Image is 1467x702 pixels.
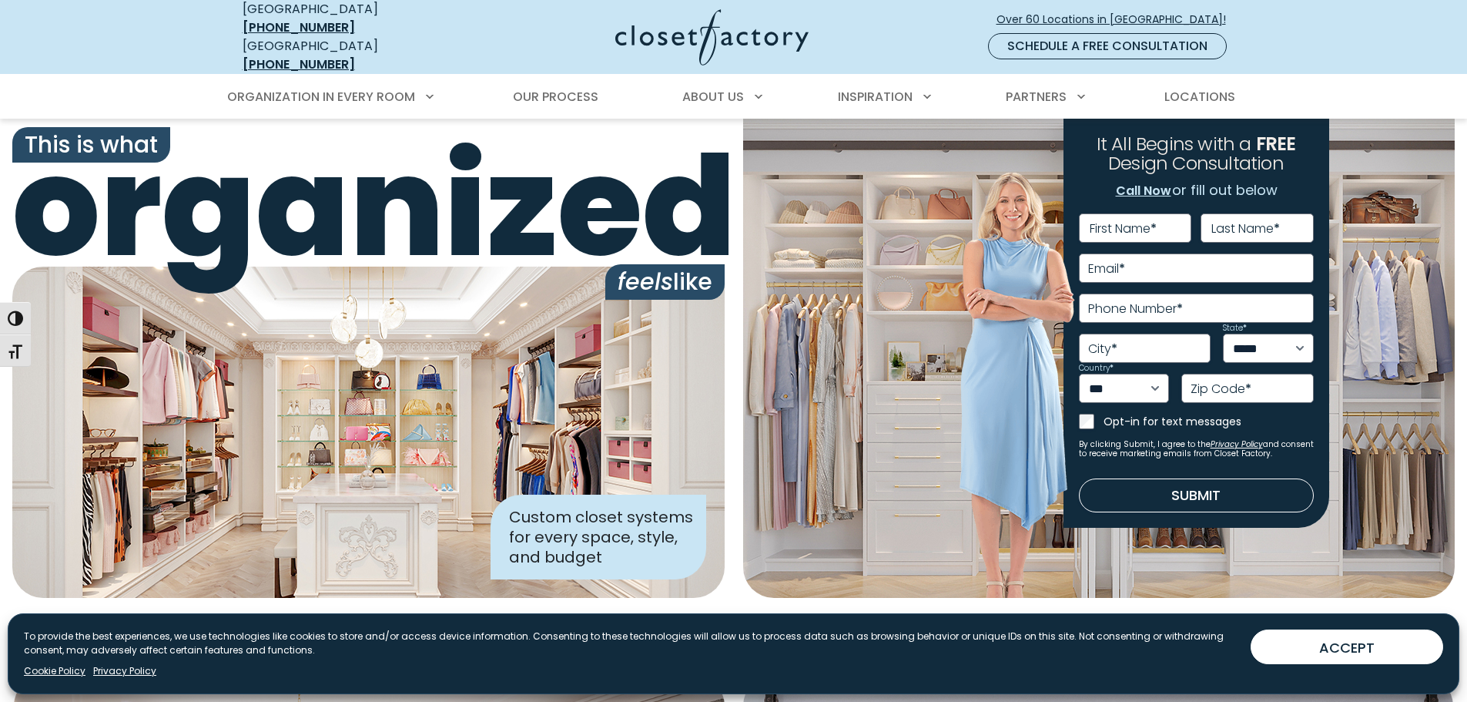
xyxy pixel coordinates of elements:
[243,18,355,36] a: [PHONE_NUMBER]
[243,37,466,74] div: [GEOGRAPHIC_DATA]
[227,88,415,106] span: Organization in Every Room
[513,88,598,106] span: Our Process
[1256,131,1296,156] span: FREE
[996,6,1239,33] a: Over 60 Locations in [GEOGRAPHIC_DATA]!
[1088,303,1183,315] label: Phone Number
[12,138,725,277] span: organized
[1079,364,1114,372] label: Country
[1079,479,1314,512] button: Submit
[1088,343,1117,355] label: City
[93,664,156,678] a: Privacy Policy
[605,264,725,300] span: like
[1164,88,1235,106] span: Locations
[1088,263,1125,275] label: Email
[1097,131,1251,156] span: It All Begins with a
[618,265,673,298] i: feels
[615,9,809,65] img: Closet Factory Logo
[1108,151,1284,176] span: Design Consultation
[682,88,744,106] span: About Us
[1090,223,1157,235] label: First Name
[24,630,1238,657] p: To provide the best experiences, we use technologies like cookies to store and/or access device i...
[24,664,85,678] a: Cookie Policy
[1115,181,1172,201] a: Call Now
[1115,180,1278,201] p: or fill out below
[838,88,913,106] span: Inspiration
[1006,88,1067,106] span: Partners
[216,76,1251,119] nav: Primary Menu
[243,55,355,73] a: [PHONE_NUMBER]
[996,12,1238,28] span: Over 60 Locations in [GEOGRAPHIC_DATA]!
[1211,223,1280,235] label: Last Name
[1079,440,1314,458] small: By clicking Submit, I agree to the and consent to receive marketing emails from Closet Factory.
[491,495,706,579] div: Custom closet systems for every space, style, and budget
[1223,324,1247,332] label: State
[1104,414,1314,429] label: Opt-in for text messages
[988,33,1227,59] a: Schedule a Free Consultation
[1211,438,1263,450] a: Privacy Policy
[12,267,725,598] img: Closet Factory designed closet
[1251,630,1443,664] button: ACCEPT
[1191,383,1251,395] label: Zip Code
